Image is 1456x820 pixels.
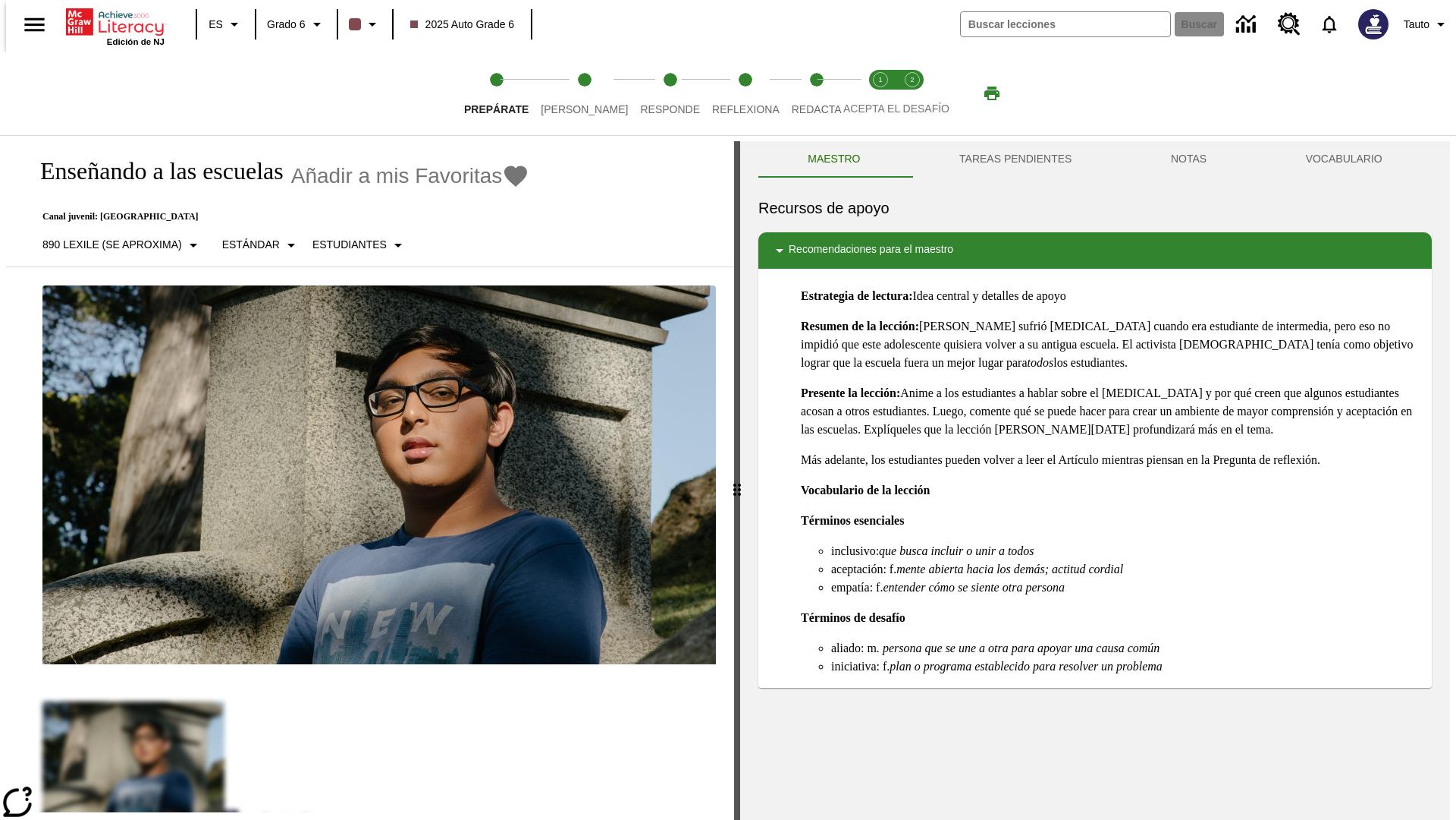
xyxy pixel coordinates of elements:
p: Más adelante, los estudiantes pueden volver a leer el Artículo mientras piensan en la Pregunta de... [801,451,1420,469]
strong: Términos de desafío [801,611,905,624]
strong: Términos esenciales [801,514,904,527]
button: Acepta el desafío lee step 1 of 2 [858,52,902,135]
text: 1 [878,76,882,84]
h1: Enseñando a las escuelas [24,157,284,185]
p: Canal juvenil: [GEOGRAPHIC_DATA] [24,211,529,222]
button: Reflexiona step 4 of 5 [700,52,792,135]
em: todos [1028,356,1054,369]
img: un adolescente sentado cerca de una gran lápida de cementerio. [42,285,716,665]
em: . persona que se une a otra para apoyar una causa común [877,642,1159,654]
div: Instructional Panel Tabs [758,141,1432,178]
button: VOCABULARIO [1256,141,1432,178]
input: Buscar campo [961,12,1170,36]
button: NOTAS [1122,141,1257,178]
span: Edición de NJ [107,37,165,46]
button: Imprimir [968,80,1016,107]
span: Responde [640,103,700,115]
button: Responde step 3 of 5 [628,52,712,135]
p: Anime a los estudiantes a hablar sobre el [MEDICAL_DATA] y por qué creen que algunos estudiantes ... [801,384,1420,439]
button: Tipo de apoyo, Estándar [216,232,306,259]
div: reading [6,141,734,812]
button: Seleccionar estudiante [306,232,413,259]
p: 890 Lexile (Se aproxima) [42,237,182,253]
button: Acepta el desafío contesta step 2 of 2 [890,52,934,135]
span: Prepárate [464,103,529,115]
button: Prepárate step 1 of 5 [452,52,541,135]
li: iniciativa: f. [831,658,1420,676]
p: [PERSON_NAME] sufrió [MEDICAL_DATA] cuando era estudiante de intermedia, pero eso no impidió que ... [801,317,1420,372]
em: incluir o unir a todos [931,544,1034,557]
strong: Presente la lección: [801,386,900,399]
a: Notificaciones [1310,5,1349,44]
button: Abrir el menú lateral [12,2,57,47]
li: empatía: f. [831,579,1420,597]
span: ACEPTA EL DESAFÍO [843,102,949,115]
li: aliado: m [831,639,1420,658]
h6: Recursos de apoyo [758,196,1432,220]
button: El color de la clase es café oscuro. Cambiar el color de la clase. [343,11,388,38]
text: 2 [910,76,914,84]
img: Avatar [1358,9,1389,39]
span: Reflexiona [712,103,780,115]
span: ES [209,17,223,33]
div: Recomendaciones para el maestro [758,232,1432,269]
em: entender [883,581,925,594]
li: aceptación: f. [831,560,1420,579]
li: inclusivo: [831,542,1420,560]
div: activity [740,141,1450,820]
button: Lenguaje: ES, Selecciona un idioma [202,11,250,38]
a: Centro de recursos, Se abrirá en una pestaña nueva. [1269,4,1310,45]
button: Escoja un nuevo avatar [1349,5,1398,44]
strong: Vocabulario de la lección [801,484,930,497]
span: Tauto [1404,17,1429,33]
strong: Resumen de la lección: [801,320,919,333]
div: Portada [66,5,165,46]
p: Estudiantes [312,237,387,253]
p: Idea central y detalles de apoyo [801,287,1420,305]
span: Grado 6 [267,17,306,33]
button: Lee step 2 of 5 [529,52,640,135]
button: Maestro [758,141,910,178]
em: cómo se siente otra persona [928,581,1065,594]
p: Estándar [222,237,280,253]
a: Centro de información [1227,4,1269,46]
p: Recomendaciones para el maestro [789,241,953,260]
button: TAREAS PENDIENTES [910,141,1122,178]
em: mente [896,563,925,576]
button: Añadir a mis Favoritas - Enseñando a las escuelas [291,162,530,189]
button: Redacta step 5 of 5 [780,52,854,135]
button: Seleccione Lexile, 890 Lexile (Se aproxima) [36,232,209,259]
strong: Estrategia de lectura: [801,289,913,302]
span: Añadir a mis Favoritas [291,164,503,188]
em: que busca [879,544,927,557]
button: Grado: Grado 6, Elige un grado [261,11,332,38]
span: 2025 Auto Grade 6 [410,17,515,33]
div: Pulsa la tecla de intro o la barra espaciadora y luego presiona las flechas de derecha e izquierd... [734,141,740,820]
button: Perfil/Configuración [1398,11,1456,38]
em: plan o programa establecido para resolver un problema [890,660,1163,673]
em: abierta hacia los demás; actitud cordial [928,563,1123,576]
span: [PERSON_NAME] [541,103,628,115]
span: Redacta [792,103,842,115]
